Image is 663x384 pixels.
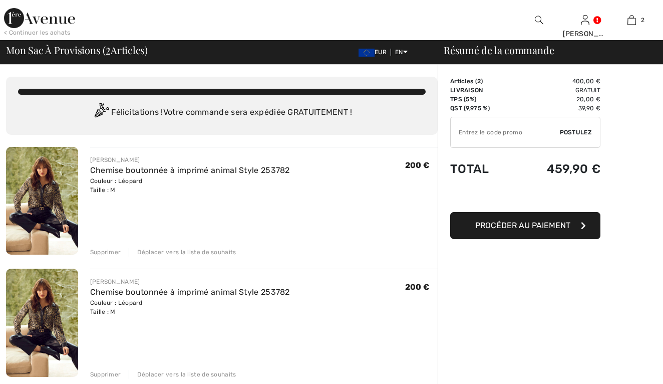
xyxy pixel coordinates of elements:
div: [PERSON_NAME] [90,155,290,164]
td: QST (9,975 %) [450,104,514,113]
img: Mon sac [627,14,636,26]
td: TPS (5%) [450,95,514,104]
div: Déplacer vers la liste de souhaits [129,370,236,379]
span: PROCÉDER AU PAIEMENT [475,221,570,230]
div: Déplacer vers la liste de souhaits [129,248,236,257]
img: Rechercher sur le site [535,14,543,26]
div: Couleur : Léopard Taille : M [90,298,290,316]
td: 400,00 € [514,77,600,86]
a: Chemise boutonnée à imprimé animal Style 253782 [90,165,290,175]
span: 2 [641,16,644,25]
div: Supprimer [90,248,121,257]
img: Chemise boutonnée à imprimé animal Style 253782 [6,147,78,255]
td: LIVRAISON [450,86,514,95]
td: 20,00 € [514,95,600,104]
span: EUR [359,49,391,56]
div: < Continuer les achats [4,28,71,37]
div: Résumé de la commande [432,45,657,55]
input: Code promotionnel [451,117,560,147]
td: gratuit [514,86,600,95]
td: 459,90 € [514,152,600,186]
div: Félicitations ! Votre commande sera expédiée GRATUITEMENT ! [18,103,426,123]
img: Chemise boutonnée à imprimé animal Style 253782 [6,269,78,376]
span: 200 € [405,160,430,170]
a: s'identifier [581,15,589,25]
span: EN [395,49,408,56]
td: Total [450,152,514,186]
span: 200 € [405,282,430,292]
div: [PERSON_NAME] [563,29,608,39]
span: 2 [106,43,111,56]
div: [PERSON_NAME] [90,277,290,286]
span: Mon Sac À Provisions ( Articles) [6,45,148,55]
td: Articles (2) [450,77,514,86]
img: Congratulation2.svg [91,103,111,123]
div: Couleur : Léopard Taille : M [90,176,290,195]
img: Avenue 1ère [4,8,75,28]
td: 39,90 € [514,104,600,113]
button: PROCÉDER AU PAIEMENT [450,212,600,239]
img: Mes informations [581,14,589,26]
iframe: PayPal [450,186,600,209]
div: Supprimer [90,370,121,379]
a: 2 [609,14,654,26]
a: Chemise boutonnée à imprimé animal Style 253782 [90,287,290,297]
img: Euro [359,49,375,57]
span: Postulez [560,128,592,137]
